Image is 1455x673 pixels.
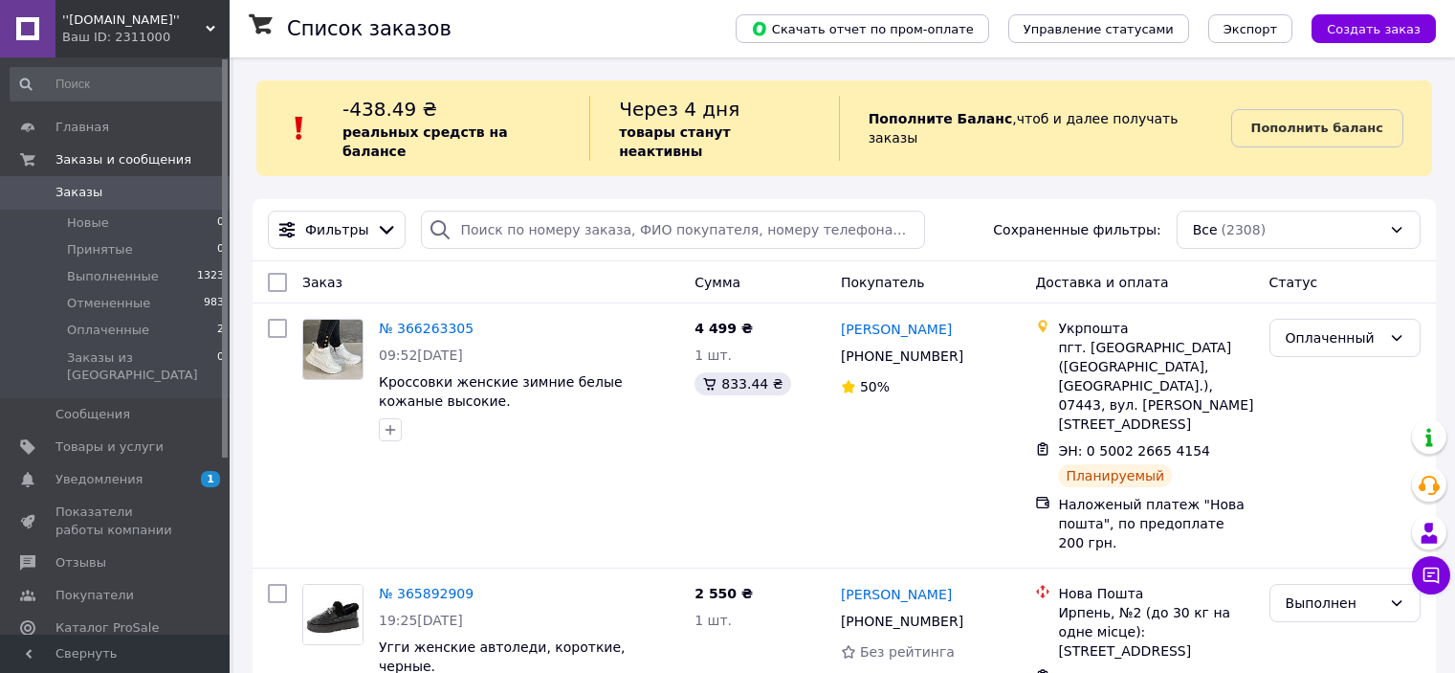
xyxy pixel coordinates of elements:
span: Без рейтинга [860,644,955,660]
a: [PERSON_NAME] [841,585,952,604]
a: Пополнить баланс [1231,109,1403,147]
a: Кроссовки женские зимние белые кожаные высокие. [379,374,623,409]
a: № 365892909 [379,586,474,601]
button: Управление статусами [1008,14,1189,43]
span: 1323 [197,268,224,285]
div: пгт. [GEOGRAPHIC_DATA] ([GEOGRAPHIC_DATA], [GEOGRAPHIC_DATA].), 07443, вул. [PERSON_NAME][STREET_... [1058,338,1253,434]
h1: Список заказов [287,17,452,40]
a: № 366263305 [379,321,474,336]
span: -438.49 ₴ [342,98,437,121]
img: Фото товару [303,320,363,379]
span: Покупатели [55,587,134,604]
span: 1 шт. [694,613,732,628]
div: Нова Пошта [1058,584,1253,603]
span: ЭН: 0 5002 2665 4154 [1058,443,1210,459]
span: 0 [217,241,224,258]
a: Фото товару [302,319,364,380]
span: 4 499 ₴ [694,321,753,336]
b: товары станут неактивны [619,124,730,159]
span: Отмененные [67,295,150,312]
div: Ирпень, №2 (до 30 кг на одне місце): [STREET_ADDRESS] [1058,603,1253,661]
span: Сообщения [55,406,130,423]
span: Отзывы [55,554,106,572]
div: , чтоб и далее получать заказы [839,96,1231,161]
img: Фото товару [303,585,363,644]
span: 0 [217,349,224,384]
div: Планируемый [1058,464,1172,487]
span: (2308) [1222,222,1267,237]
span: 0 [217,214,224,232]
span: ''Modnato4ka.com.ua'' [62,11,206,29]
span: Уведомления [55,471,143,488]
a: Фото товару [302,584,364,645]
div: Выполнен [1286,593,1381,614]
input: Поиск по номеру заказа, ФИО покупателя, номеру телефона, Email, номеру накладной [421,211,925,249]
span: Заказы и сообщения [55,151,191,168]
span: 983 [204,295,224,312]
img: :exclamation: [285,114,314,143]
b: Пополните Баланс [869,111,1013,126]
button: Создать заказ [1312,14,1436,43]
button: Чат с покупателем [1412,556,1450,594]
span: Доставка и оплата [1035,275,1168,290]
button: Экспорт [1208,14,1292,43]
span: Через 4 дня [619,98,739,121]
span: 19:25[DATE] [379,613,463,628]
a: Создать заказ [1292,20,1436,35]
span: Новые [67,214,109,232]
span: Создать заказ [1327,22,1421,36]
div: Ваш ID: 2311000 [62,29,230,46]
span: Фильтры [305,220,368,239]
span: [PHONE_NUMBER] [841,348,963,364]
div: Укрпошта [1058,319,1253,338]
span: Показатели работы компании [55,504,177,538]
span: Выполненные [67,268,159,285]
span: 2 550 ₴ [694,586,753,601]
span: Скачать отчет по пром-оплате [751,20,974,37]
input: Поиск [10,67,226,101]
span: Заказы [55,184,102,201]
span: 09:52[DATE] [379,348,463,363]
a: [PERSON_NAME] [841,320,952,339]
span: 1 [201,471,220,487]
span: Товары и услуги [55,438,164,456]
b: реальных средств на балансе [342,124,508,159]
span: Все [1193,220,1218,239]
span: Статус [1269,275,1318,290]
span: Главная [55,119,109,136]
span: Управление статусами [1024,22,1174,36]
span: Принятые [67,241,133,258]
span: Покупатель [841,275,925,290]
span: 1 шт. [694,348,732,363]
span: Оплаченные [67,322,149,339]
span: Заказ [302,275,342,290]
span: [PHONE_NUMBER] [841,614,963,629]
b: Пополнить баланс [1251,121,1383,135]
div: 833.44 ₴ [694,372,790,395]
span: 50% [860,379,890,394]
span: Сумма [694,275,740,290]
span: Сохраненные фильтры: [993,220,1160,239]
span: Экспорт [1224,22,1277,36]
div: Наложеный платеж "Нова пошта", по предоплате 200 грн. [1058,495,1253,552]
span: 2 [217,322,224,339]
span: Заказы из [GEOGRAPHIC_DATA] [67,349,217,384]
button: Скачать отчет по пром-оплате [736,14,989,43]
div: Оплаченный [1286,327,1381,348]
span: Каталог ProSale [55,619,159,637]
